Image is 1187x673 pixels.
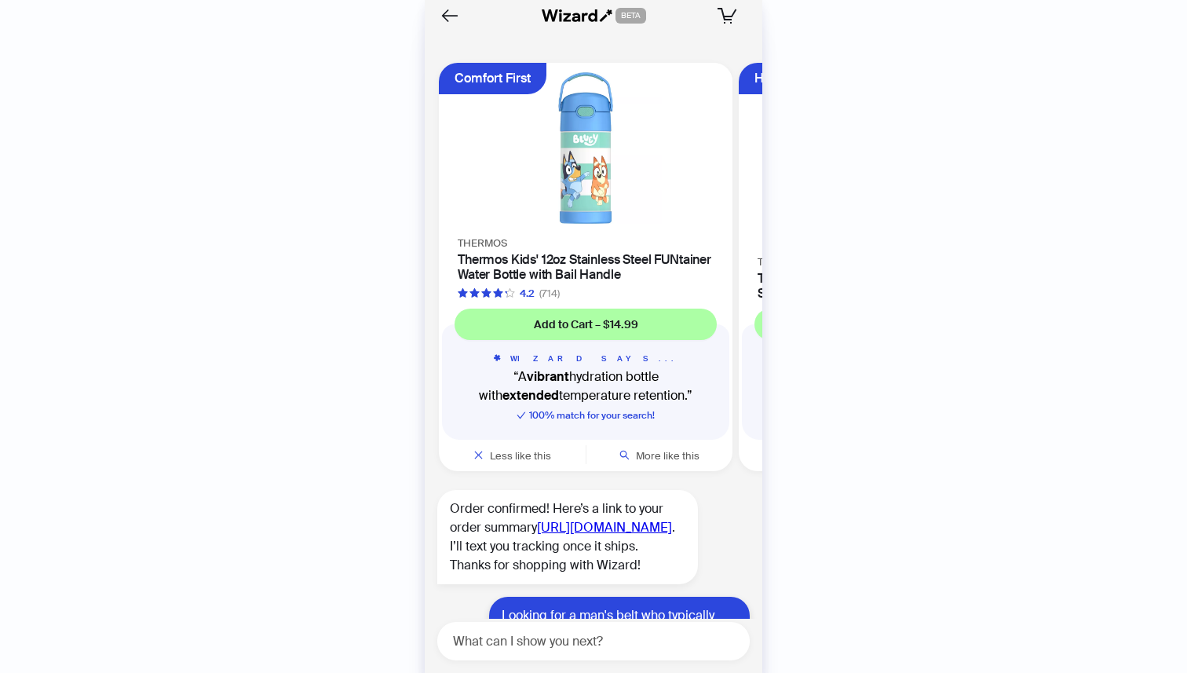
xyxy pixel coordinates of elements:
span: check [517,411,526,420]
button: Add to Cart – $14.99 [455,309,717,340]
span: More like this [636,449,699,463]
span: THERMOS [458,236,507,250]
q: A hydration bottle with temperature retention. [455,368,717,405]
h5: WIZARD SAYS... [754,353,1017,364]
div: Order confirmed! Here’s a link to your order summary . I’ll text you tracking once it ships. Than... [437,490,698,584]
span: Less like this [490,449,551,463]
div: 4.2 [520,286,535,302]
span: star [505,288,515,298]
img: THERMOS FUNTAINER 12 Ounce Stainless Steel Vacuum Insulated Kids Straw Bottle, RAINBOW HIGH [748,72,1023,243]
span: star [481,288,491,298]
span: 100 % match for your search! [517,409,655,422]
div: Looking for a man's belt who typically wears a pant/shorts of size 28 [489,597,750,653]
b: extended [502,387,559,404]
q: A kids bottle with and carry handle [754,368,1017,405]
span: THERMOS [758,255,807,269]
div: (714) [539,286,560,302]
a: [URL][DOMAIN_NAME] [537,519,672,536]
div: Hygienic Removable Straw [754,63,911,94]
span: star [469,288,480,298]
button: More like this [586,440,733,471]
img: Thermos Kids' 12oz Stainless Steel FUNtainer Water Bottle with Bail Handle [448,72,723,224]
span: star [458,288,468,298]
button: Back [437,3,462,28]
span: search [619,450,630,460]
span: Add to Cart – $14.99 [534,317,638,331]
h4: Thermos Kids' 12oz Stainless Steel FUNtainer Water Bottle with Bail Handle [458,252,714,282]
span: star [493,288,503,298]
div: Comfort First [455,63,531,94]
span: close [473,450,484,460]
div: 4.2 out of 5 stars [458,286,535,302]
span: BETA [615,8,646,24]
button: Less like this [439,440,586,471]
b: vibrant [527,368,569,385]
h5: WIZARD SAYS... [455,353,717,364]
h4: THERMOS FUNTAINER 12 Ounce Stainless Steel Vacuum Insulated Kids Straw Bottle, RAINBOW HIGH [758,271,1014,301]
